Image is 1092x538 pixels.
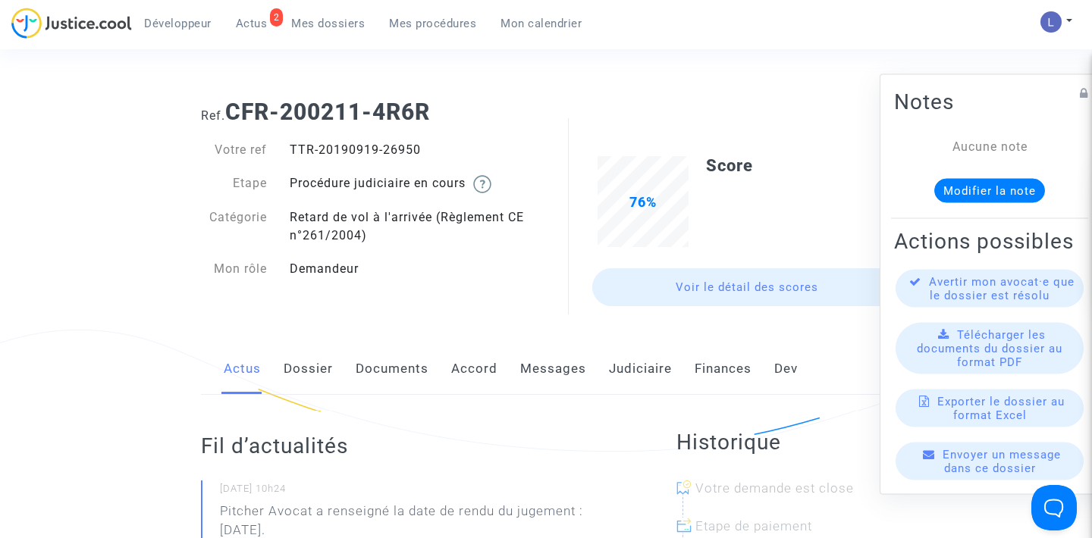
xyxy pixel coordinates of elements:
span: Mes dossiers [291,17,365,30]
img: jc-logo.svg [11,8,132,39]
div: Retard de vol à l'arrivée (Règlement CE n°261/2004) [278,208,546,245]
a: Actus [224,344,261,394]
div: Mon rôle [190,260,279,278]
span: Actus [236,17,268,30]
a: Mon calendrier [488,12,594,35]
a: Voir le détail des scores [592,268,902,306]
span: Développeur [144,17,212,30]
span: 76% [629,194,657,210]
b: Score [706,156,753,175]
div: Votre ref [190,141,279,159]
div: Demandeur [278,260,546,278]
a: 2Actus [224,12,280,35]
span: Mon calendrier [500,17,582,30]
span: Avertir mon avocat·e que le dossier est résolu [929,275,1075,302]
div: Aucune note [917,138,1062,156]
span: Votre demande est close [695,480,854,496]
h2: Actions possibles [894,228,1085,255]
a: Accord [451,344,497,394]
a: Finances [695,344,752,394]
a: Développeur [132,12,224,35]
a: Judiciaire [609,344,672,394]
div: 2 [270,8,284,27]
span: Ref. [201,108,225,123]
b: CFR-200211-4R6R [225,99,430,125]
span: Télécharger les documents du dossier au format PDF [917,328,1062,369]
button: Modifier la note [934,179,1045,203]
small: [DATE] 10h24 [220,482,616,502]
h2: Fil d’actualités [201,433,616,459]
a: Documents [356,344,428,394]
div: Etape [190,174,279,193]
div: TTR-20190919-26950 [278,141,546,159]
div: Catégorie [190,208,279,245]
a: Dev [774,344,798,394]
a: Mes procédures [377,12,488,35]
h2: Notes [894,89,1085,115]
div: Procédure judiciaire en cours [278,174,546,193]
h2: Historique [676,429,892,455]
span: Envoyer un message dans ce dossier [943,448,1061,475]
span: Exporter le dossier au format Excel [937,395,1065,422]
a: Dossier [284,344,333,394]
a: Mes dossiers [279,12,377,35]
img: AATXAJzI13CaqkJmx-MOQUbNyDE09GJ9dorwRvFSQZdH=s96-c [1040,11,1062,33]
a: Messages [520,344,586,394]
img: help.svg [473,175,491,193]
span: Mes procédures [389,17,476,30]
iframe: Help Scout Beacon - Open [1031,485,1077,530]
